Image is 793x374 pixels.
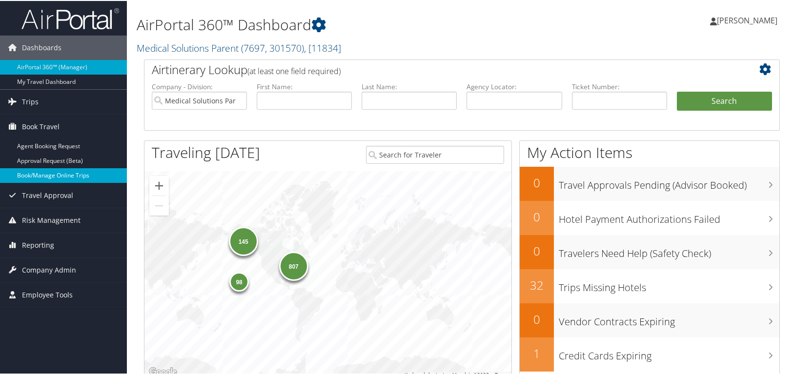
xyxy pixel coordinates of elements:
button: Zoom out [149,195,169,215]
span: Travel Approval [22,182,73,207]
span: [PERSON_NAME] [717,14,777,25]
span: Trips [22,89,39,113]
div: 145 [229,226,258,255]
img: airportal-logo.png [21,6,119,29]
a: 0Travel Approvals Pending (Advisor Booked) [520,166,779,200]
label: Ticket Number: [572,81,667,91]
a: [PERSON_NAME] [710,5,787,34]
label: First Name: [257,81,352,91]
h1: Traveling [DATE] [152,141,260,162]
h2: 0 [520,242,554,258]
h2: 1 [520,344,554,361]
a: 0Vendor Contracts Expiring [520,302,779,336]
h3: Travel Approvals Pending (Advisor Booked) [559,173,779,191]
h3: Credit Cards Expiring [559,343,779,362]
span: Company Admin [22,257,76,281]
div: 807 [279,251,308,280]
span: ( 7697, 301570 ) [241,40,304,54]
span: Dashboards [22,35,61,59]
label: Company - Division: [152,81,247,91]
span: Book Travel [22,114,60,138]
button: Search [677,91,772,110]
a: Medical Solutions Parent [137,40,341,54]
h2: 0 [520,174,554,190]
h2: 0 [520,208,554,224]
span: Risk Management [22,207,81,232]
h3: Trips Missing Hotels [559,275,779,294]
span: , [ 11834 ] [304,40,341,54]
h3: Travelers Need Help (Safety Check) [559,241,779,259]
button: Zoom in [149,175,169,195]
label: Agency Locator: [467,81,562,91]
span: Employee Tools [22,282,73,306]
h3: Hotel Payment Authorizations Failed [559,207,779,225]
span: Reporting [22,232,54,256]
input: Search for Traveler [366,145,504,163]
span: (at least one field required) [247,65,341,76]
a: 0Travelers Need Help (Safety Check) [520,234,779,268]
a: 0Hotel Payment Authorizations Failed [520,200,779,234]
h2: Airtinerary Lookup [152,60,719,77]
h3: Vendor Contracts Expiring [559,309,779,328]
h2: 0 [520,310,554,327]
h1: My Action Items [520,141,779,162]
div: 98 [229,271,249,290]
a: 32Trips Missing Hotels [520,268,779,302]
label: Last Name: [362,81,457,91]
a: 1Credit Cards Expiring [520,336,779,371]
h1: AirPortal 360™ Dashboard [137,14,570,34]
h2: 32 [520,276,554,293]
